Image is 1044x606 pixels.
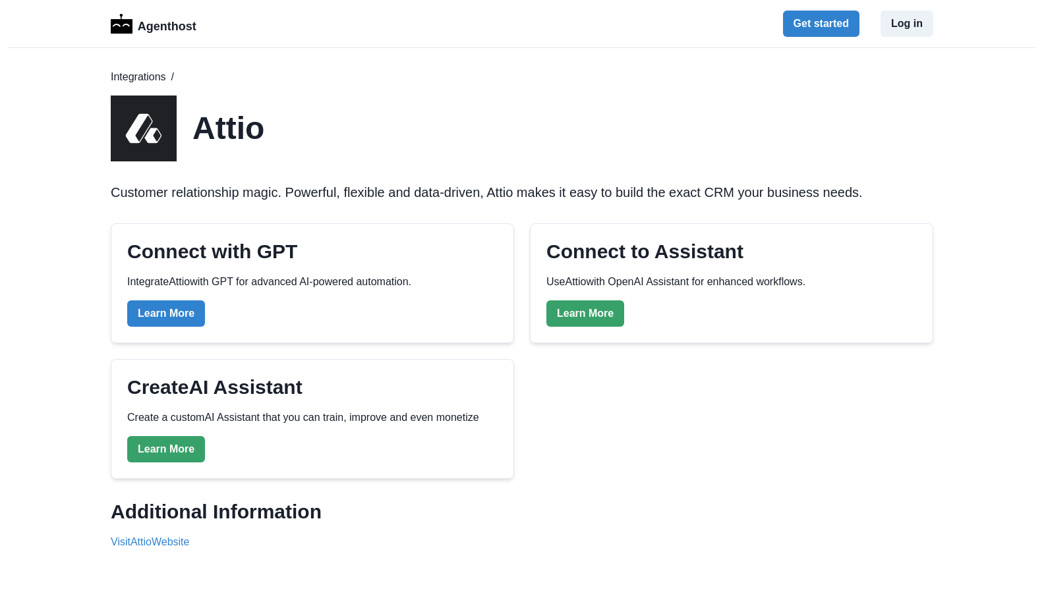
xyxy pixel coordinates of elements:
h2: Connect to Assistant [546,240,743,263]
a: LogoAgenthost [111,13,196,36]
a: Integrations [111,69,166,85]
h1: Attio [192,113,264,144]
span: / [171,69,174,85]
h2: Create AI Assistant [127,375,303,399]
a: Learn More [127,300,205,327]
p: Integrate Attio with GPT for advanced AI-powered automation. [127,274,411,290]
img: Logo [111,14,132,34]
h2: Additional Information [111,500,933,524]
a: Learn More [546,300,624,327]
a: Learn More [127,436,205,462]
nav: breadcrumb [111,69,933,85]
p: Use Attio with OpenAI Assistant for enhanced workflows. [546,274,805,290]
img: Attio [111,96,177,161]
p: Agenthost [138,13,196,36]
h2: Connect with GPT [127,240,297,263]
p: Create a custom AI Assistant that you can train, improve and even monetize [127,410,479,426]
p: Customer relationship magic. Powerful, flexible and data-driven, Attio makes it easy to build the... [111,182,933,202]
button: Get started [783,11,859,37]
button: Log in [881,11,933,37]
a: Visit Attio Website [111,536,189,547]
